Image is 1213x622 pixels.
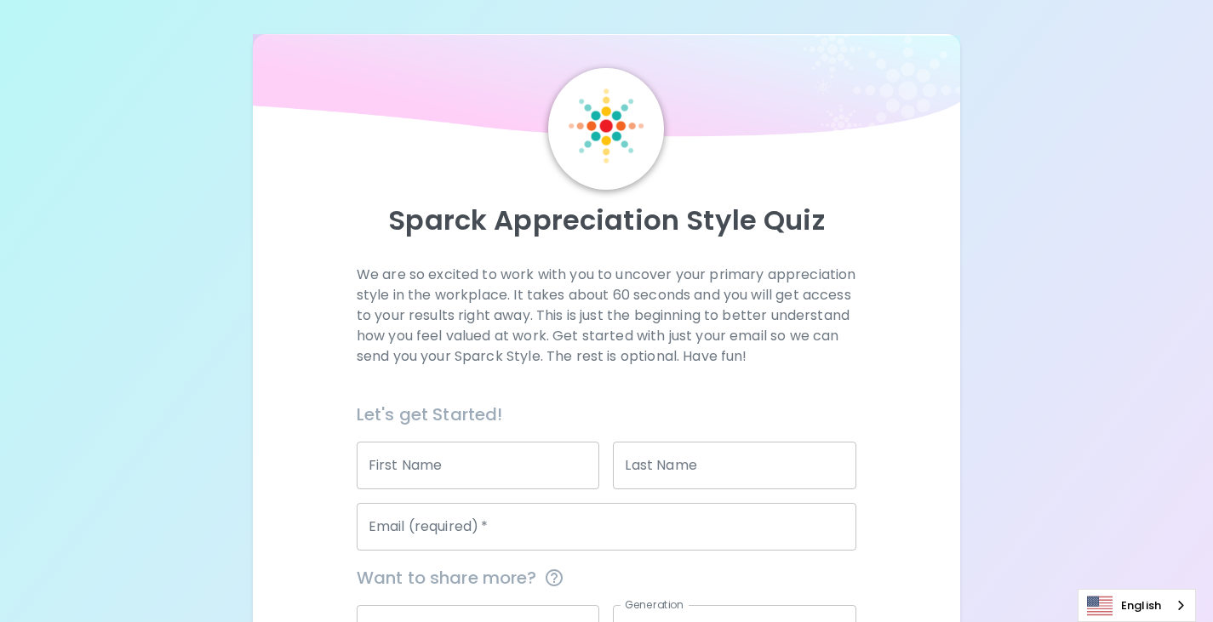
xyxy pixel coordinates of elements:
div: Language [1078,589,1196,622]
a: English [1079,590,1195,621]
img: wave [253,34,960,146]
img: Sparck Logo [569,88,644,163]
p: Sparck Appreciation Style Quiz [273,203,940,237]
svg: This information is completely confidential and only used for aggregated appreciation studies at ... [544,568,564,588]
label: Generation [625,597,684,612]
p: We are so excited to work with you to uncover your primary appreciation style in the workplace. I... [357,265,856,367]
h6: Let's get Started! [357,401,856,428]
aside: Language selected: English [1078,589,1196,622]
span: Want to share more? [357,564,856,591]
